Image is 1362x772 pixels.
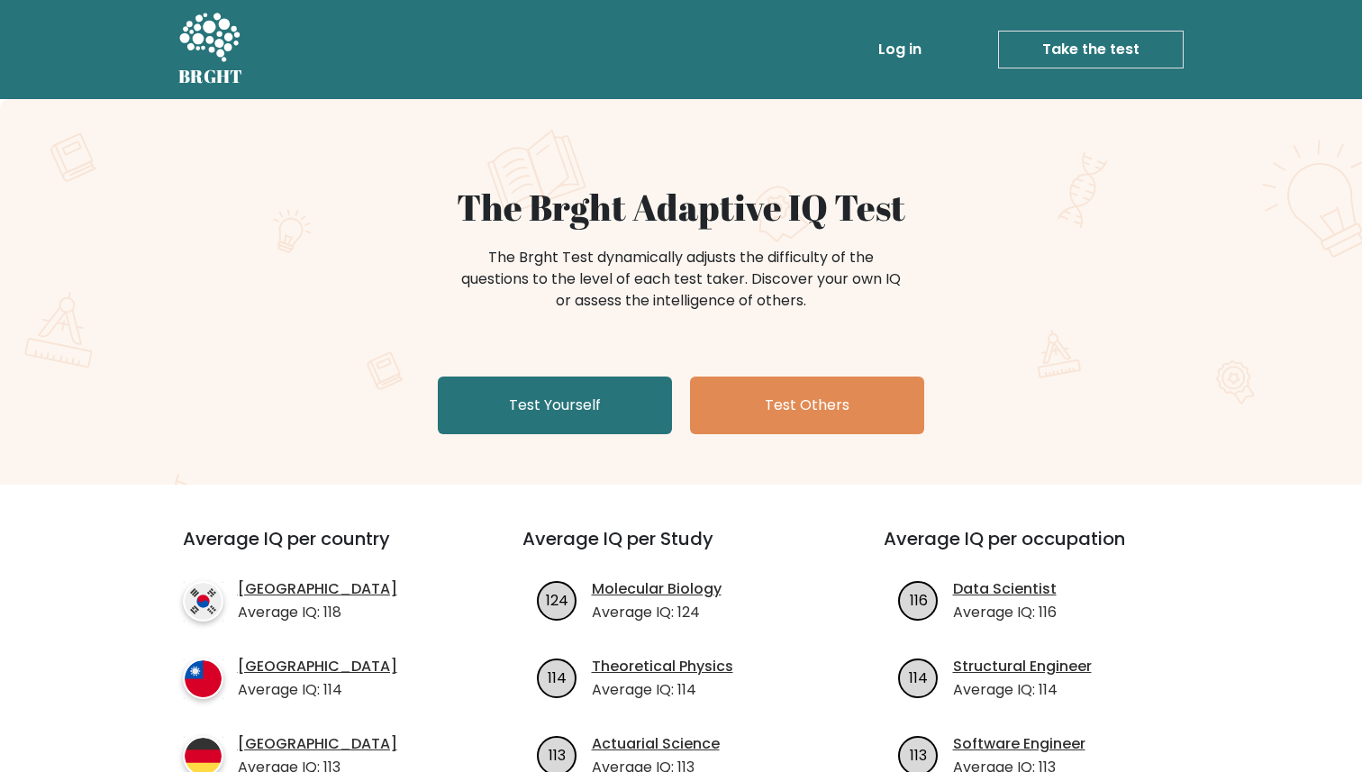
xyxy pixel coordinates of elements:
a: Log in [871,32,929,68]
h3: Average IQ per occupation [884,528,1202,571]
a: BRGHT [178,7,243,92]
p: Average IQ: 114 [953,679,1092,701]
a: Take the test [998,31,1184,68]
a: Software Engineer [953,733,1085,755]
text: 116 [909,589,927,610]
a: Actuarial Science [592,733,720,755]
a: Test Yourself [438,377,672,434]
text: 114 [548,667,567,687]
h1: The Brght Adaptive IQ Test [241,186,1121,229]
a: Test Others [690,377,924,434]
a: [GEOGRAPHIC_DATA] [238,578,397,600]
a: Data Scientist [953,578,1057,600]
div: The Brght Test dynamically adjusts the difficulty of the questions to the level of each test take... [456,247,906,312]
text: 114 [909,667,928,687]
p: Average IQ: 118 [238,602,397,623]
p: Average IQ: 116 [953,602,1057,623]
text: 113 [549,744,566,765]
h5: BRGHT [178,66,243,87]
a: Structural Engineer [953,656,1092,677]
p: Average IQ: 124 [592,602,722,623]
a: [GEOGRAPHIC_DATA] [238,656,397,677]
h3: Average IQ per country [183,528,458,571]
text: 113 [910,744,927,765]
a: Theoretical Physics [592,656,733,677]
text: 124 [546,589,568,610]
p: Average IQ: 114 [592,679,733,701]
img: country [183,658,223,699]
a: [GEOGRAPHIC_DATA] [238,733,397,755]
a: Molecular Biology [592,578,722,600]
img: country [183,581,223,622]
p: Average IQ: 114 [238,679,397,701]
h3: Average IQ per Study [522,528,840,571]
